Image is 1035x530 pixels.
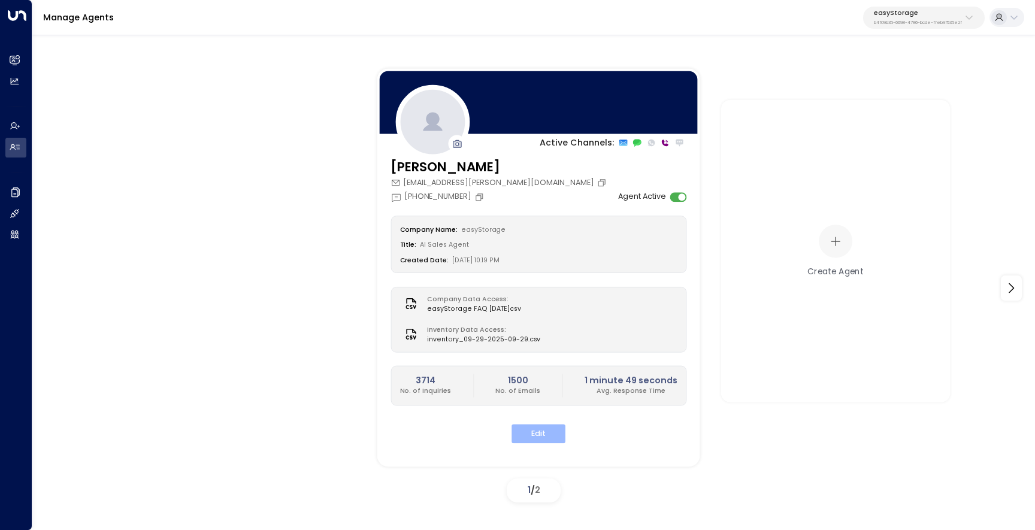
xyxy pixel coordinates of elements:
label: Agent Active [618,192,666,203]
span: [DATE] 10:19 PM [452,256,500,265]
button: Copy [597,178,609,188]
button: Copy [474,192,486,202]
h3: [PERSON_NAME] [391,158,609,177]
h2: 1500 [495,374,540,387]
span: easyStorage FAQ [DATE]csv [427,305,521,314]
p: No. of Emails [495,387,540,396]
label: Company Data Access: [427,295,516,304]
h2: 3714 [400,374,452,387]
p: easyStorage [874,10,962,17]
span: inventory_09-29-2025-09-29.csv [427,335,541,344]
span: 2 [535,484,540,496]
span: AI Sales Agent [420,241,469,250]
p: No. of Inquiries [400,387,452,396]
span: 1 [528,484,531,496]
label: Company Name: [400,226,458,235]
p: Avg. Response Time [585,387,677,396]
label: Inventory Data Access: [427,325,535,335]
button: Edit [512,425,565,443]
div: Create Agent [807,265,864,278]
label: Created Date: [400,256,449,265]
label: Title: [400,241,417,250]
p: Active Channels: [540,137,614,150]
button: easyStorageb4f09b35-6698-4786-bcde-ffeb9f535e2f [863,7,985,29]
h2: 1 minute 49 seconds [585,374,677,387]
div: [EMAIL_ADDRESS][PERSON_NAME][DOMAIN_NAME] [391,178,609,189]
div: [PHONE_NUMBER] [391,192,486,203]
div: / [507,478,561,502]
span: easyStorage [461,226,506,235]
p: b4f09b35-6698-4786-bcde-ffeb9f535e2f [874,20,962,25]
a: Manage Agents [43,11,114,23]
